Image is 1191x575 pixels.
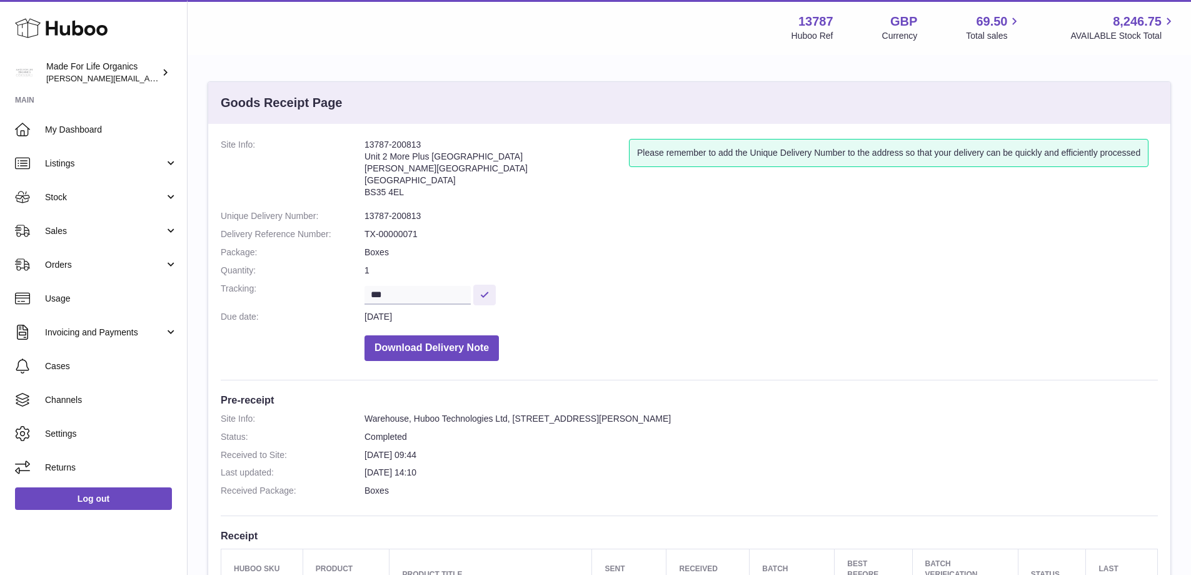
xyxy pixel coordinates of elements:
[364,413,1158,425] dd: Warehouse, Huboo Technologies Ltd, [STREET_ADDRESS][PERSON_NAME]
[791,30,833,42] div: Huboo Ref
[1070,13,1176,42] a: 8,246.75 AVAILABLE Stock Total
[221,449,364,461] dt: Received to Site:
[45,158,164,170] span: Listings
[221,311,364,323] dt: Due date:
[15,487,172,510] a: Log out
[976,13,1007,30] span: 69.50
[1070,30,1176,42] span: AVAILABLE Stock Total
[221,247,364,258] dt: Package:
[221,265,364,277] dt: Quantity:
[364,228,1158,240] dd: TX-00000071
[221,283,364,305] dt: Tracking:
[890,13,917,30] strong: GBP
[221,94,343,111] h3: Goods Receipt Page
[45,124,178,136] span: My Dashboard
[45,462,178,474] span: Returns
[364,247,1158,258] dd: Boxes
[364,311,1158,323] dd: [DATE]
[46,61,159,84] div: Made For Life Organics
[629,139,1148,167] div: Please remember to add the Unique Delivery Number to the address so that your delivery can be qui...
[798,13,833,30] strong: 13787
[221,431,364,443] dt: Status:
[45,259,164,271] span: Orders
[221,485,364,497] dt: Received Package:
[45,360,178,372] span: Cases
[45,225,164,237] span: Sales
[221,210,364,222] dt: Unique Delivery Number:
[364,335,499,361] button: Download Delivery Note
[45,191,164,203] span: Stock
[221,139,364,204] dt: Site Info:
[364,449,1158,461] dd: [DATE] 09:44
[966,30,1022,42] span: Total sales
[221,529,1158,542] h3: Receipt
[966,13,1022,42] a: 69.50 Total sales
[364,265,1158,277] dd: 1
[221,228,364,240] dt: Delivery Reference Number:
[1113,13,1162,30] span: 8,246.75
[221,413,364,425] dt: Site Info:
[364,467,1158,479] dd: [DATE] 14:10
[15,63,34,82] img: geoff.winwood@madeforlifeorganics.com
[882,30,918,42] div: Currency
[45,428,178,440] span: Settings
[364,485,1158,497] dd: Boxes
[364,139,629,204] address: 13787-200813 Unit 2 More Plus [GEOGRAPHIC_DATA] [PERSON_NAME][GEOGRAPHIC_DATA] [GEOGRAPHIC_DATA] ...
[46,73,318,83] span: [PERSON_NAME][EMAIL_ADDRESS][PERSON_NAME][DOMAIN_NAME]
[45,293,178,305] span: Usage
[45,394,178,406] span: Channels
[221,393,1158,407] h3: Pre-receipt
[364,210,1158,222] dd: 13787-200813
[45,327,164,338] span: Invoicing and Payments
[364,431,1158,443] dd: Completed
[221,467,364,479] dt: Last updated:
